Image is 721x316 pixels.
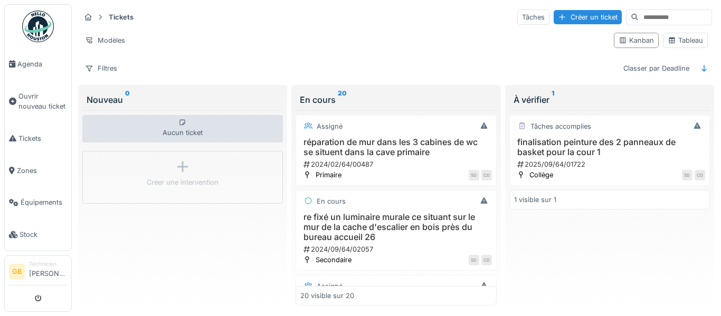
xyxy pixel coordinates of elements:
div: CD [695,170,705,180]
span: Tickets [18,133,67,143]
li: [PERSON_NAME] [29,260,67,283]
div: Assigné [317,121,343,131]
div: À vérifier [514,93,706,106]
div: Classer par Deadline [619,61,694,76]
div: 2024/02/64/00487 [302,159,491,169]
span: Agenda [17,59,67,69]
div: En cours [300,93,492,106]
sup: 20 [338,93,347,106]
div: Filtres [80,61,122,76]
div: En cours [317,196,346,206]
a: Ouvrir nouveau ticket [5,80,71,122]
div: Tableau [668,35,703,45]
div: Kanban [619,35,654,45]
div: Assigné [317,281,343,291]
div: Nouveau [87,93,279,106]
img: Badge_color-CXgf-gQk.svg [22,11,54,42]
div: SD [682,170,692,180]
a: Stock [5,218,71,251]
h3: finalisation peinture des 2 panneaux de basket pour la cour 1 [514,137,705,157]
div: Tâches accomplies [530,121,591,131]
sup: 1 [552,93,554,106]
a: Zones [5,155,71,187]
strong: Tickets [105,12,138,22]
span: Équipements [21,197,67,207]
div: 2024/09/64/02057 [302,244,491,254]
div: Aucun ticket [82,115,283,142]
div: 1 visible sur 1 [514,195,556,205]
div: Créer un ticket [554,10,622,24]
h3: réparation de mur dans les 3 cabines de wc se situent dans la cave primaire [300,137,491,157]
span: Zones [17,166,67,176]
span: Ouvrir nouveau ticket [18,91,67,111]
div: CD [481,170,492,180]
div: Créer une intervention [147,177,219,187]
div: SD [469,255,479,265]
sup: 0 [125,93,130,106]
div: 20 visible sur 20 [300,291,354,301]
div: CD [481,255,492,265]
div: Modèles [80,33,130,48]
a: Agenda [5,48,71,80]
div: Primaire [316,170,341,180]
div: Secondaire [316,255,352,265]
li: GB [9,264,25,280]
div: SD [469,170,479,180]
div: Tâches [517,9,549,25]
span: Stock [20,229,67,240]
a: Tickets [5,122,71,155]
div: 2025/09/64/01722 [516,159,705,169]
h3: re fixé un luminaire murale ce situant sur le mur de la cache d'escalier en bois près du bureau a... [300,212,491,243]
div: Technicien [29,260,67,268]
a: GB Technicien[PERSON_NAME] [9,260,67,285]
a: Équipements [5,187,71,219]
div: Collège [529,170,553,180]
